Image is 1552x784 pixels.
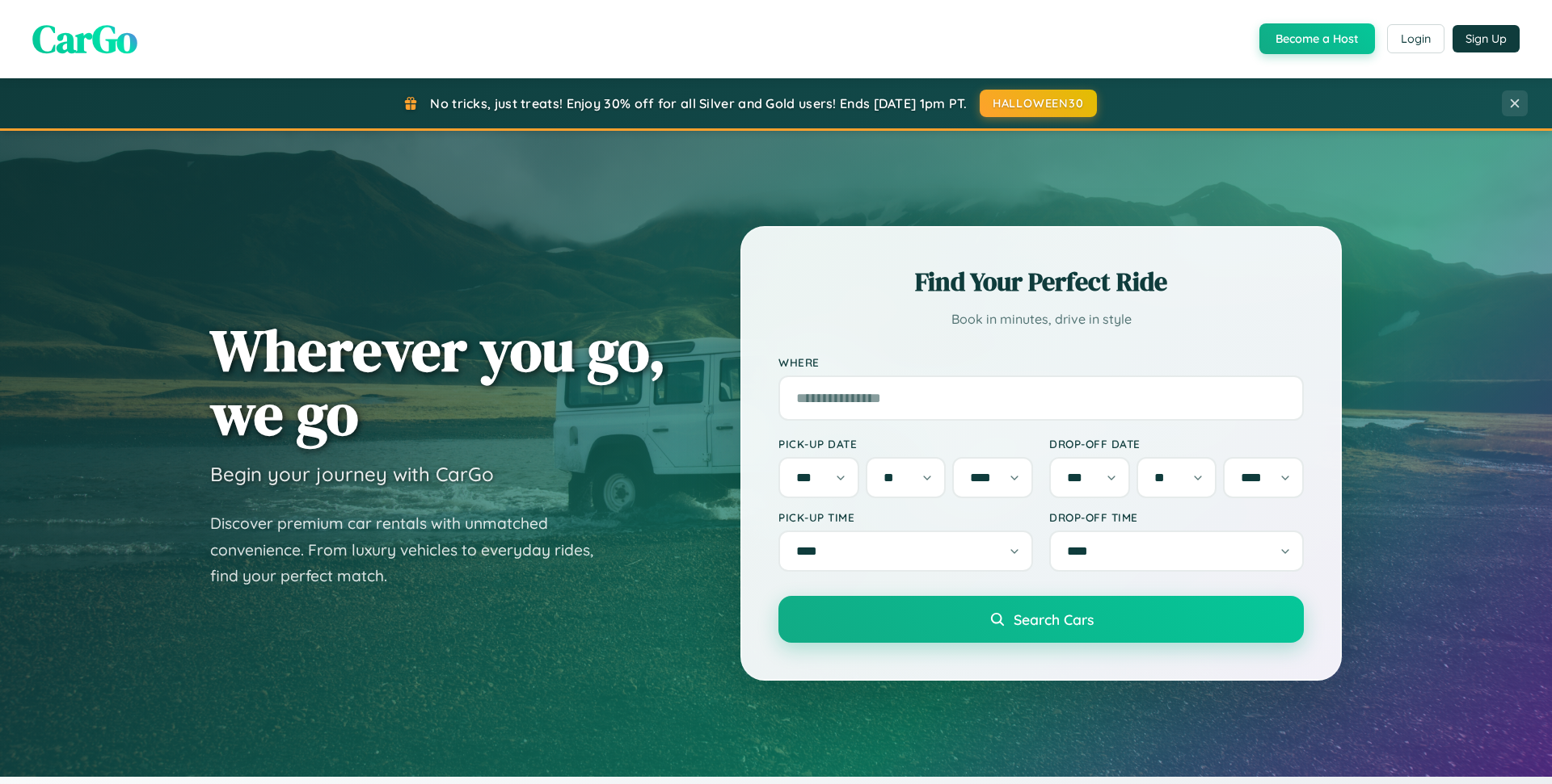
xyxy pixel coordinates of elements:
[778,437,1033,451] label: Pick-up Date
[1259,23,1375,54] button: Become a Host
[1014,610,1094,628] span: Search Cars
[980,90,1097,117] button: HALLOWEEN30
[1387,24,1444,53] button: Login
[778,264,1304,300] h2: Find Your Perfect Ride
[210,510,614,589] p: Discover premium car rentals with unmatched convenience. From luxury vehicles to everyday rides, ...
[1049,510,1304,524] label: Drop-off Time
[210,462,494,486] h3: Begin your journey with CarGo
[778,355,1304,369] label: Where
[32,12,137,65] span: CarGo
[210,318,666,446] h1: Wherever you go, we go
[430,95,967,111] span: No tricks, just treats! Enjoy 30% off for all Silver and Gold users! Ends [DATE] 1pm PT.
[778,596,1304,643] button: Search Cars
[1049,437,1304,451] label: Drop-off Date
[1453,25,1520,52] button: Sign Up
[778,308,1304,331] p: Book in minutes, drive in style
[778,510,1033,524] label: Pick-up Time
